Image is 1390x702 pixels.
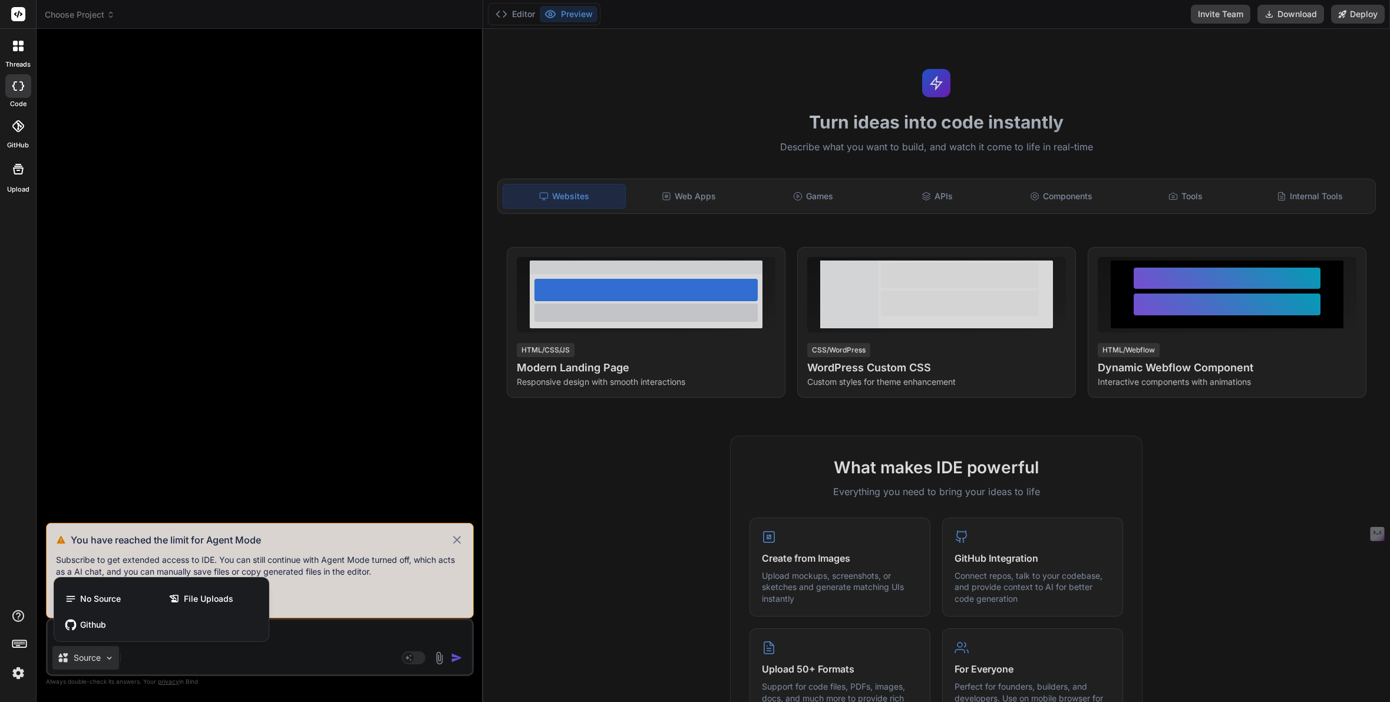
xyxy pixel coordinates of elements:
span: No Source [80,593,121,605]
label: GitHub [7,140,29,150]
img: settings [8,663,28,683]
span: Github [80,619,106,631]
label: code [10,99,27,109]
label: threads [5,60,31,70]
label: Upload [7,184,29,195]
span: File Uploads [184,593,233,605]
